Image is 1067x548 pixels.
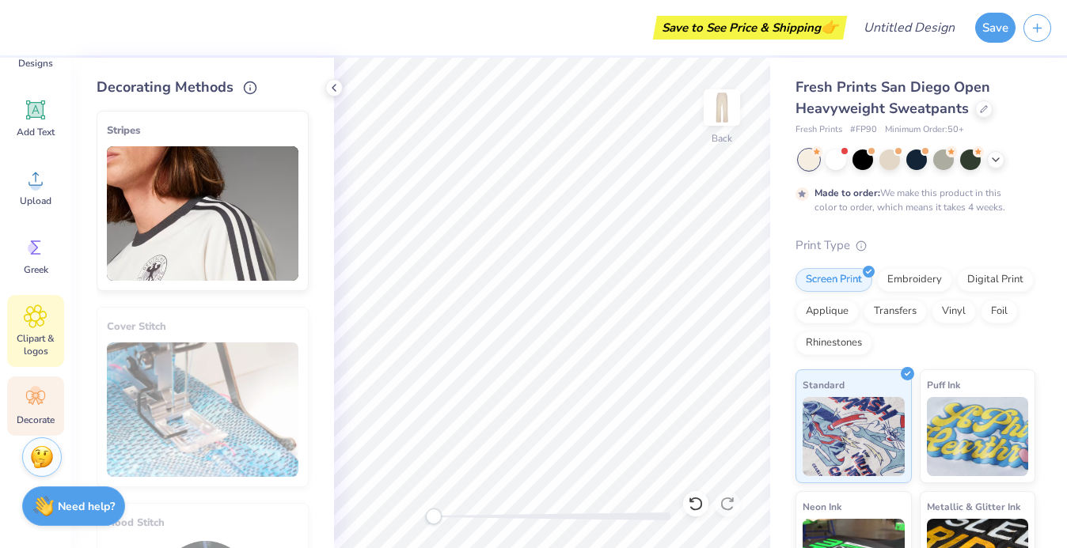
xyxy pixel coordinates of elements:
[803,498,841,515] span: Neon Ink
[24,263,48,276] span: Greek
[796,236,1035,255] div: Print Type
[107,146,298,281] img: Stripes
[927,498,1020,515] span: Metallic & Glitter Ink
[927,397,1029,476] img: Puff Ink
[796,268,872,292] div: Screen Print
[864,300,927,323] div: Transfers
[97,77,309,98] div: Decorating Methods
[107,121,298,140] div: Stripes
[803,397,905,476] img: Standard
[877,268,952,292] div: Embroidery
[712,131,732,146] div: Back
[821,17,838,36] span: 👉
[927,376,960,393] span: Puff Ink
[981,300,1018,323] div: Foil
[932,300,976,323] div: Vinyl
[796,331,872,355] div: Rhinestones
[957,268,1034,292] div: Digital Print
[58,499,115,514] strong: Need help?
[796,77,990,118] span: Fresh Prints San Diego Open Heavyweight Sweatpants
[885,123,964,137] span: Minimum Order: 50 +
[796,123,842,137] span: Fresh Prints
[796,300,859,323] div: Applique
[17,414,55,426] span: Decorate
[706,92,738,123] img: Back
[975,13,1016,43] button: Save
[18,57,53,70] span: Designs
[20,195,51,207] span: Upload
[850,123,877,137] span: # FP90
[426,508,442,524] div: Accessibility label
[9,332,62,357] span: Clipart & logos
[803,376,845,393] span: Standard
[814,187,880,199] strong: Made to order:
[814,186,1009,214] div: We make this product in this color to order, which means it takes 4 weeks.
[851,12,967,43] input: Untitled Design
[657,16,843,40] div: Save to See Price & Shipping
[17,126,55,138] span: Add Text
